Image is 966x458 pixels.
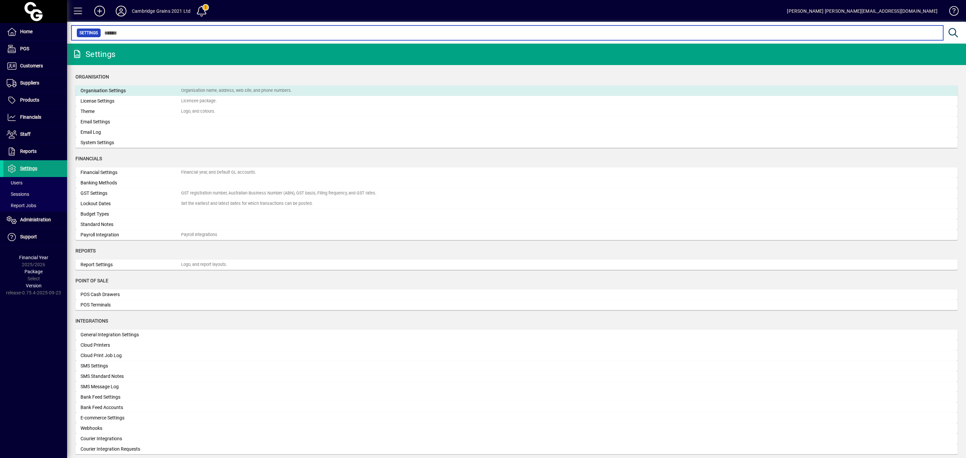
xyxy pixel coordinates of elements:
button: Profile [110,5,132,17]
a: Users [3,177,67,188]
div: POS Cash Drawers [80,291,181,298]
div: [PERSON_NAME] [PERSON_NAME][EMAIL_ADDRESS][DOMAIN_NAME] [787,6,937,16]
a: Webhooks [75,423,958,434]
span: Financial Year [19,255,48,260]
div: Lockout Dates [80,200,181,207]
div: Bank Feed Accounts [80,404,181,411]
div: Payroll Integrations [181,232,217,238]
a: E-commerce Settings [75,413,958,423]
a: Lockout DatesSet the earliest and latest dates for which transactions can be posted. [75,198,958,209]
div: SMS Settings [80,362,181,369]
a: Cloud Print Job Log [75,350,958,361]
div: Email Settings [80,118,181,125]
span: Package [24,269,43,274]
a: GST SettingsGST registration number, Australian Business Number (ABN), GST basis, Filing frequenc... [75,188,958,198]
a: ThemeLogo, and colours. [75,106,958,117]
a: SMS Message Log [75,382,958,392]
a: SMS Standard Notes [75,371,958,382]
a: Knowledge Base [944,1,958,23]
a: Financial SettingsFinancial year, and Default GL accounts. [75,167,958,178]
button: Add [89,5,110,17]
div: Logo, and report layouts. [181,262,227,268]
div: General Integration Settings [80,331,181,338]
span: Reports [75,248,96,253]
div: Cloud Printers [80,342,181,349]
span: Integrations [75,318,108,324]
a: Support [3,229,67,245]
div: Organisation name, address, web site, and phone numbers. [181,88,292,94]
div: Set the earliest and latest dates for which transactions can be posted. [181,201,313,207]
a: Home [3,23,67,40]
a: POS [3,41,67,57]
a: Products [3,92,67,109]
div: SMS Standard Notes [80,373,181,380]
div: Organisation Settings [80,87,181,94]
div: Courier Integrations [80,435,181,442]
a: Courier Integration Requests [75,444,958,454]
a: Financials [3,109,67,126]
div: Email Log [80,129,181,136]
div: Logo, and colours. [181,108,215,115]
a: Sessions [3,188,67,200]
a: Reports [3,143,67,160]
div: Financial year, and Default GL accounts. [181,169,256,176]
a: Bank Feed Settings [75,392,958,402]
a: Customers [3,58,67,74]
div: License Settings [80,98,181,105]
div: E-commerce Settings [80,414,181,421]
div: Webhooks [80,425,181,432]
a: Email Settings [75,117,958,127]
div: Standard Notes [80,221,181,228]
a: Courier Integrations [75,434,958,444]
span: Financials [75,156,102,161]
div: Theme [80,108,181,115]
span: Sessions [7,191,29,197]
span: Reports [20,149,37,154]
a: Standard Notes [75,219,958,230]
span: POS [20,46,29,51]
div: Courier Integration Requests [80,446,181,453]
a: Administration [3,212,67,228]
div: GST Settings [80,190,181,197]
div: Licensee package. [181,98,217,104]
span: Settings [79,30,98,36]
div: Cloud Print Job Log [80,352,181,359]
span: Customers [20,63,43,68]
div: Banking Methods [80,179,181,186]
a: Payroll IntegrationPayroll Integrations [75,230,958,240]
span: Products [20,97,39,103]
div: Payroll Integration [80,231,181,238]
a: Email Log [75,127,958,137]
span: Report Jobs [7,203,36,208]
span: Users [7,180,22,185]
a: System Settings [75,137,958,148]
a: Bank Feed Accounts [75,402,958,413]
a: Suppliers [3,75,67,92]
span: Administration [20,217,51,222]
span: Suppliers [20,80,39,85]
a: Report SettingsLogo, and report layouts. [75,260,958,270]
a: Organisation SettingsOrganisation name, address, web site, and phone numbers. [75,85,958,96]
a: POS Terminals [75,300,958,310]
a: Banking Methods [75,178,958,188]
a: Budget Types [75,209,958,219]
div: Budget Types [80,211,181,218]
div: Bank Feed Settings [80,394,181,401]
div: Settings [72,49,115,60]
a: License SettingsLicensee package. [75,96,958,106]
div: Financial Settings [80,169,181,176]
div: POS Terminals [80,301,181,308]
a: Cloud Printers [75,340,958,350]
a: POS Cash Drawers [75,289,958,300]
div: System Settings [80,139,181,146]
a: Staff [3,126,67,143]
span: Version [26,283,42,288]
span: Home [20,29,33,34]
span: Staff [20,131,31,137]
span: Financials [20,114,41,120]
span: Support [20,234,37,239]
div: Report Settings [80,261,181,268]
span: Point of Sale [75,278,108,283]
span: Settings [20,166,37,171]
div: SMS Message Log [80,383,181,390]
